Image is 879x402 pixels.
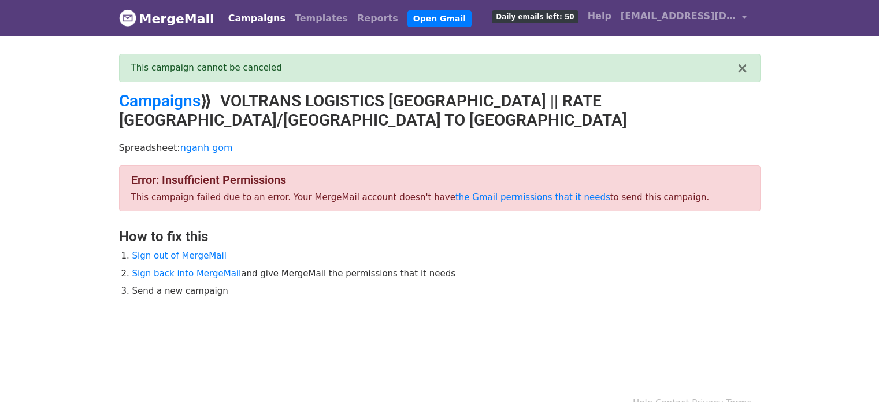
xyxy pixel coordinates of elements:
a: nganh gom [180,142,233,153]
span: Daily emails left: 50 [492,10,578,23]
div: This campaign cannot be canceled [131,61,737,75]
span: [EMAIL_ADDRESS][DOMAIN_NAME] [621,9,736,23]
img: MergeMail logo [119,9,136,27]
li: Send a new campaign [132,285,761,298]
a: Daily emails left: 50 [487,5,583,28]
a: MergeMail [119,6,214,31]
a: Templates [290,7,353,30]
a: Help [583,5,616,28]
p: This campaign failed due to an error. Your MergeMail account doesn't have to send this campaign. [131,191,748,204]
a: Campaigns [224,7,290,30]
a: the Gmail permissions that it needs [455,192,610,202]
h2: ⟫ VOLTRANS LOGISTICS [GEOGRAPHIC_DATA] || RATE [GEOGRAPHIC_DATA]/[GEOGRAPHIC_DATA] TO [GEOGRAPHIC... [119,91,761,130]
a: [EMAIL_ADDRESS][DOMAIN_NAME] [616,5,751,32]
button: × [736,61,748,75]
a: Open Gmail [407,10,472,27]
a: Campaigns [119,91,201,110]
a: Reports [353,7,403,30]
a: Sign back into MergeMail [132,268,242,279]
h4: Error: Insufficient Permissions [131,173,748,187]
li: and give MergeMail the permissions that it needs [132,267,761,281]
h3: How to fix this [119,228,761,245]
a: Sign out of MergeMail [132,250,227,261]
p: Spreadsheet: [119,142,761,154]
